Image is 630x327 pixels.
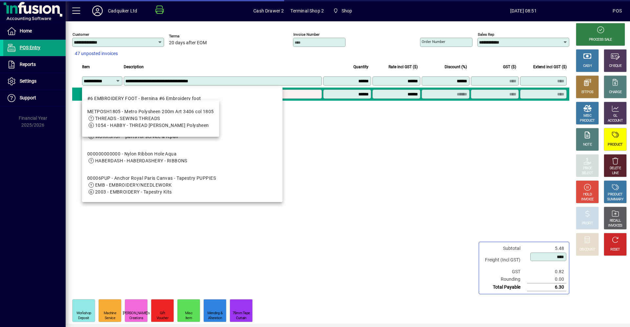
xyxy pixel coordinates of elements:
[582,171,593,176] div: SELECT
[169,34,208,38] span: Terms
[157,316,168,321] div: Voucher
[353,63,368,71] span: Quantity
[105,316,115,321] div: Service
[583,113,591,118] div: MISC
[609,90,622,95] div: CHARGE
[20,45,40,50] span: POS Entry
[610,218,621,223] div: RECALL
[503,63,516,71] span: GST ($)
[533,63,567,71] span: Extend incl GST ($)
[185,311,192,316] div: Misc
[608,223,622,228] div: INVOICES
[607,197,623,202] div: SUMMARY
[583,64,592,69] div: CASH
[20,62,36,67] span: Reports
[527,276,566,283] td: 0.00
[236,316,246,321] div: Curtain
[20,95,36,100] span: Support
[583,142,592,147] div: NOTE
[527,245,566,252] td: 5.48
[108,6,137,16] div: Cadquiker Ltd
[445,63,467,71] span: Discount (%)
[482,252,527,268] td: Freight (Incl GST)
[527,283,566,291] td: 6.30
[76,311,91,316] div: Workshop
[123,311,150,316] div: [PERSON_NAME]'s
[104,311,116,316] div: Machine
[581,197,593,202] div: INVOICE
[583,192,592,197] div: HOLD
[608,118,623,123] div: ACCOUNT
[3,56,66,73] a: Reports
[482,245,527,252] td: Subtotal
[75,50,118,57] span: 47 unposted invoices
[609,64,621,69] div: CHEQUE
[129,316,143,321] div: Creations
[78,316,89,321] div: Deposit
[20,78,36,84] span: Settings
[581,90,594,95] div: EFTPOS
[422,39,445,44] mat-label: Order number
[293,32,320,37] mat-label: Invoice number
[207,311,223,316] div: Mending &
[608,142,622,147] div: PRODUCT
[169,40,207,46] span: 20 days after EOM
[73,32,89,37] mat-label: Customer
[527,268,566,276] td: 0.82
[330,5,355,17] span: Shop
[388,63,418,71] span: Rate incl GST ($)
[580,118,595,123] div: PRODUCT
[95,116,160,121] span: THREADS - SEWING THREADS
[87,5,108,17] button: Profile
[589,37,612,42] div: PROCESS SALE
[482,283,527,291] td: Total Payable
[95,123,209,128] span: 1054 - HABBY - THREAD [PERSON_NAME] Polysheen
[610,166,621,171] div: DELETE
[613,6,622,16] div: POS
[253,6,284,16] span: Cash Drawer 2
[233,311,250,316] div: 75mm Tape
[434,6,613,16] span: [DATE] 08:51
[82,63,90,71] span: Item
[185,316,192,321] div: Item
[482,268,527,276] td: GST
[610,247,620,252] div: RESET
[124,63,144,71] span: Description
[579,247,595,252] div: DISCOUNT
[582,221,593,226] div: PROFIT
[20,28,32,33] span: Home
[612,171,619,176] div: LINE
[613,113,618,118] div: GL
[82,103,219,134] mat-option: METPOSH1805 - Metro Polysheen 200m Art 3406 col 1805
[3,23,66,39] a: Home
[208,316,222,321] div: Alteration
[342,6,352,16] span: Shop
[478,32,494,37] mat-label: Sales rep
[583,166,592,171] div: PRICE
[3,73,66,90] a: Settings
[72,48,120,60] button: 47 unposted invoices
[160,311,165,316] div: Gift
[608,192,622,197] div: PRODUCT
[87,108,214,115] div: METPOSH1805 - Metro Polysheen 200m Art 3406 col 1805
[3,90,66,106] a: Support
[482,276,527,283] td: Rounding
[290,6,324,16] span: Terminal Shop 2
